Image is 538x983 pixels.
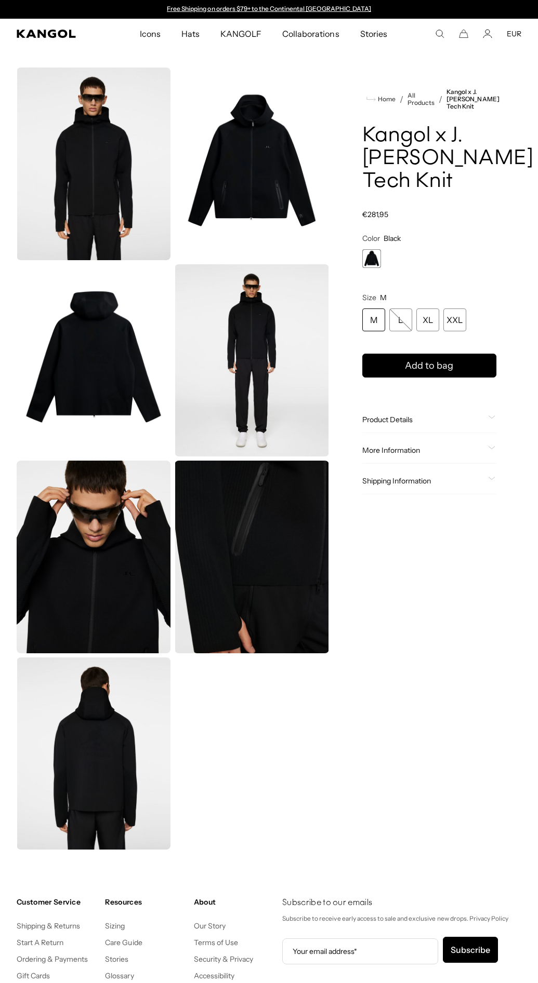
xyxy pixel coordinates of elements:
[175,264,329,457] img: color-black
[105,921,125,931] a: Sizing
[362,88,496,110] nav: breadcrumbs
[194,954,254,964] a: Security & Privacy
[181,19,200,49] span: Hats
[416,308,439,331] div: XL
[167,5,371,12] a: Free Shipping on orders $79+ to the Continental [GEOGRAPHIC_DATA]
[362,354,496,378] button: Add to bag
[17,954,88,964] a: Ordering & Payments
[175,461,329,653] img: color-black
[362,249,381,268] label: Black
[366,95,396,104] a: Home
[17,68,329,850] product-gallery: Gallery Viewer
[162,5,376,14] slideshow-component: Announcement bar
[362,308,385,331] div: M
[384,234,401,243] span: Black
[220,19,261,49] span: KANGOLF
[483,29,492,38] a: Account
[105,971,134,980] a: Glossary
[17,971,50,980] a: Gift Cards
[17,897,97,907] h4: Customer Service
[282,19,339,49] span: Collaborations
[408,92,435,106] a: All Products
[362,125,496,193] h1: Kangol x J.[PERSON_NAME] Tech Knit
[17,938,63,947] a: Start A Return
[435,93,442,105] li: /
[282,897,521,909] h4: Subscribe to our emails
[17,264,170,457] img: color-black
[376,96,396,103] span: Home
[389,308,412,331] div: L
[360,19,387,49] span: Stories
[507,29,521,38] button: EUR
[210,19,272,49] a: KANGOLF
[162,5,376,14] div: Announcement
[194,897,274,907] h4: About
[362,293,376,302] span: Size
[362,249,381,268] div: 1 of 1
[17,68,170,260] img: color-black
[162,5,376,14] div: 1 of 2
[447,88,499,110] a: Kangol x J.[PERSON_NAME] Tech Knit
[17,461,170,653] img: color-black
[380,293,387,302] span: M
[362,476,484,486] span: Shipping Information
[194,971,234,980] a: Accessibility
[282,913,521,924] p: Subscribe to receive early access to sale and exclusive new drops. Privacy Policy
[17,657,170,850] img: color-black
[129,19,171,49] a: Icons
[362,446,484,455] span: More Information
[140,19,161,49] span: Icons
[17,30,91,38] a: Kangol
[435,29,444,38] summary: Search here
[396,93,403,105] li: /
[350,19,398,49] a: Stories
[105,897,185,907] h4: Resources
[194,938,238,947] a: Terms of Use
[362,210,388,219] span: €281,95
[105,954,128,964] a: Stories
[405,359,453,373] span: Add to bag
[17,921,81,931] a: Shipping & Returns
[443,937,498,963] button: Subscribe
[171,19,210,49] a: Hats
[459,29,468,38] button: Cart
[443,308,466,331] div: XXL
[362,234,380,243] span: Color
[105,938,142,947] a: Care Guide
[175,68,329,260] img: color-black
[194,921,226,931] a: Our Story
[362,415,484,424] span: Product Details
[272,19,349,49] a: Collaborations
